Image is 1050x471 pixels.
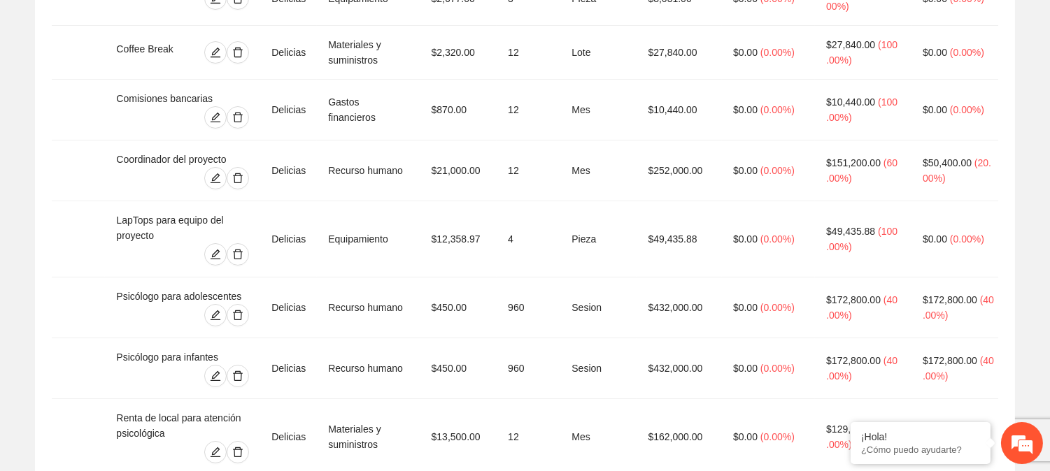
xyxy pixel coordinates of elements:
[923,294,977,305] span: $172,800.00
[497,80,560,140] td: 12
[227,249,248,260] span: delete
[205,310,226,321] span: edit
[637,338,722,399] td: $432,000.00
[826,294,881,305] span: $172,800.00
[116,212,249,243] div: LapTops para equipo del proyecto
[861,444,980,455] p: ¿Cómo puedo ayudarte?
[227,310,248,321] span: delete
[317,201,420,277] td: Equipamiento
[497,338,560,399] td: 960
[497,277,560,338] td: 960
[420,26,497,80] td: $2,320.00
[227,112,248,123] span: delete
[733,47,758,58] span: $0.00
[760,104,795,115] span: ( 0.00% )
[826,96,875,108] span: $10,440.00
[227,47,248,58] span: delete
[260,277,317,338] td: Delicias
[950,47,984,58] span: ( 0.00% )
[760,233,795,245] span: ( 0.00% )
[923,47,947,58] span: $0.00
[204,365,227,387] button: edit
[923,104,947,115] span: $0.00
[560,80,637,140] td: Mes
[826,226,875,237] span: $49,435.88
[205,249,226,260] span: edit
[497,140,560,201] td: 12
[420,277,497,338] td: $450.00
[760,302,795,313] span: ( 0.00% )
[497,26,560,80] td: 12
[227,365,249,387] button: delete
[204,106,227,129] button: edit
[204,243,227,266] button: edit
[923,233,947,245] span: $0.00
[560,277,637,338] td: Sesion
[260,80,317,140] td: Delicias
[733,233,758,245] span: $0.00
[205,47,226,58] span: edit
[950,233,984,245] span: ( 0.00% )
[420,140,497,201] td: $21,000.00
[260,201,317,277] td: Delicias
[760,47,795,58] span: ( 0.00% )
[227,167,249,189] button: delete
[637,140,722,201] td: $252,000.00
[227,243,249,266] button: delete
[560,26,637,80] td: Lote
[227,370,248,382] span: delete
[116,91,249,106] div: Comisiones bancarias
[116,152,249,167] div: Coordinador del proyecto
[204,304,227,326] button: edit
[116,349,249,365] div: Psicólogo para infantes
[204,41,227,64] button: edit
[317,140,420,201] td: Recurso humano
[497,201,560,277] td: 4
[420,201,497,277] td: $12,358.97
[204,441,227,463] button: edit
[861,431,980,442] div: ¡Hola!
[950,104,984,115] span: ( 0.00% )
[760,363,795,374] span: ( 0.00% )
[260,338,317,399] td: Delicias
[760,431,795,442] span: ( 0.00% )
[227,441,249,463] button: delete
[260,140,317,201] td: Delicias
[923,355,977,366] span: $172,800.00
[560,201,637,277] td: Pieza
[826,39,875,50] span: $27,840.00
[733,104,758,115] span: $0.00
[637,26,722,80] td: $27,840.00
[420,338,497,399] td: $450.00
[205,173,226,184] span: edit
[733,165,758,176] span: $0.00
[116,41,189,64] div: Coffee Break
[205,447,226,458] span: edit
[260,26,317,80] td: Delicias
[227,106,249,129] button: delete
[227,304,249,326] button: delete
[733,302,758,313] span: $0.00
[637,277,722,338] td: $432,000.00
[116,410,249,441] div: Renta de local para atención psicológica
[560,140,637,201] td: Mes
[733,431,758,442] span: $0.00
[826,157,881,168] span: $151,200.00
[826,423,881,435] span: $129,600.00
[227,41,249,64] button: delete
[317,80,420,140] td: Gastos financieros
[116,289,249,304] div: Psicólogo para adolescentes
[760,165,795,176] span: ( 0.00% )
[317,26,420,80] td: Materiales y suministros
[733,363,758,374] span: $0.00
[637,80,722,140] td: $10,440.00
[923,157,972,168] span: $50,400.00
[204,167,227,189] button: edit
[560,338,637,399] td: Sesion
[227,447,248,458] span: delete
[205,112,226,123] span: edit
[227,173,248,184] span: delete
[637,201,722,277] td: $49,435.88
[317,338,420,399] td: Recurso humano
[420,80,497,140] td: $870.00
